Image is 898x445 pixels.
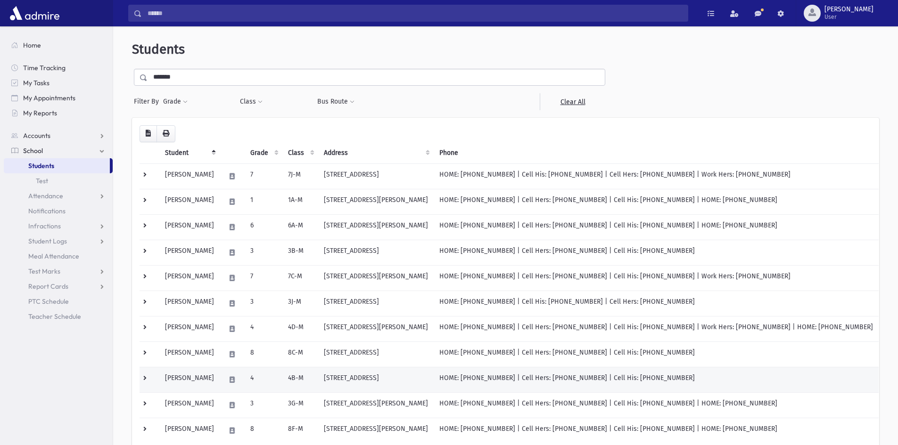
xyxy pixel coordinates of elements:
[28,207,66,215] span: Notifications
[4,60,113,75] a: Time Tracking
[28,162,54,170] span: Students
[4,188,113,203] a: Attendance
[28,237,67,245] span: Student Logs
[4,218,113,234] a: Infractions
[318,265,434,291] td: [STREET_ADDRESS][PERSON_NAME]
[4,158,110,173] a: Students
[282,214,318,240] td: 6A-M
[245,189,282,214] td: 1
[159,142,220,164] th: Student: activate to sort column descending
[157,125,175,142] button: Print
[28,222,61,230] span: Infractions
[23,109,57,117] span: My Reports
[142,5,688,22] input: Search
[4,90,113,105] a: My Appointments
[318,142,434,164] th: Address: activate to sort column ascending
[28,312,81,321] span: Teacher Schedule
[28,282,68,291] span: Report Cards
[282,392,318,418] td: 3G-M
[23,131,50,140] span: Accounts
[434,265,879,291] td: HOME: [PHONE_NUMBER] | Cell Hers: [PHONE_NUMBER] | Cell His: [PHONE_NUMBER] | Work Hers: [PHONE_N...
[163,93,188,110] button: Grade
[434,418,879,443] td: HOME: [PHONE_NUMBER] | Cell Hers: [PHONE_NUMBER] | Cell His: [PHONE_NUMBER] | HOME: [PHONE_NUMBER]
[4,309,113,324] a: Teacher Schedule
[282,142,318,164] th: Class: activate to sort column ascending
[245,265,282,291] td: 7
[28,252,79,260] span: Meal Attendance
[140,125,157,142] button: CSV
[318,163,434,189] td: [STREET_ADDRESS]
[159,291,220,316] td: [PERSON_NAME]
[159,341,220,367] td: [PERSON_NAME]
[318,392,434,418] td: [STREET_ADDRESS][PERSON_NAME]
[282,341,318,367] td: 8C-M
[318,291,434,316] td: [STREET_ADDRESS]
[282,240,318,265] td: 3B-M
[282,418,318,443] td: 8F-M
[434,291,879,316] td: HOME: [PHONE_NUMBER] | Cell His: [PHONE_NUMBER] | Cell Hers: [PHONE_NUMBER]
[23,41,41,49] span: Home
[318,214,434,240] td: [STREET_ADDRESS][PERSON_NAME]
[245,240,282,265] td: 3
[282,291,318,316] td: 3J-M
[434,189,879,214] td: HOME: [PHONE_NUMBER] | Cell Hers: [PHONE_NUMBER] | Cell His: [PHONE_NUMBER] | HOME: [PHONE_NUMBER]
[318,189,434,214] td: [STREET_ADDRESS][PERSON_NAME]
[317,93,355,110] button: Bus Route
[159,163,220,189] td: [PERSON_NAME]
[23,79,49,87] span: My Tasks
[318,316,434,341] td: [STREET_ADDRESS][PERSON_NAME]
[4,249,113,264] a: Meal Attendance
[434,240,879,265] td: HOME: [PHONE_NUMBER] | Cell Hers: [PHONE_NUMBER] | Cell His: [PHONE_NUMBER]
[318,367,434,392] td: [STREET_ADDRESS]
[282,367,318,392] td: 4B-M
[239,93,263,110] button: Class
[4,75,113,90] a: My Tasks
[4,264,113,279] a: Test Marks
[245,142,282,164] th: Grade: activate to sort column ascending
[23,146,43,155] span: School
[282,163,318,189] td: 7J-M
[23,64,66,72] span: Time Tracking
[434,214,879,240] td: HOME: [PHONE_NUMBER] | Cell Hers: [PHONE_NUMBER] | Cell His: [PHONE_NUMBER] | HOME: [PHONE_NUMBER]
[245,291,282,316] td: 3
[8,4,62,23] img: AdmirePro
[245,418,282,443] td: 8
[4,203,113,218] a: Notifications
[4,143,113,158] a: School
[159,316,220,341] td: [PERSON_NAME]
[824,6,873,13] span: [PERSON_NAME]
[245,392,282,418] td: 3
[282,316,318,341] td: 4D-M
[245,214,282,240] td: 6
[159,265,220,291] td: [PERSON_NAME]
[245,163,282,189] td: 7
[824,13,873,21] span: User
[434,392,879,418] td: HOME: [PHONE_NUMBER] | Cell Hers: [PHONE_NUMBER] | Cell His: [PHONE_NUMBER] | HOME: [PHONE_NUMBER]
[132,41,185,57] span: Students
[4,38,113,53] a: Home
[318,341,434,367] td: [STREET_ADDRESS]
[4,128,113,143] a: Accounts
[318,418,434,443] td: [STREET_ADDRESS][PERSON_NAME]
[540,93,605,110] a: Clear All
[4,279,113,294] a: Report Cards
[28,192,63,200] span: Attendance
[4,234,113,249] a: Student Logs
[245,341,282,367] td: 8
[434,341,879,367] td: HOME: [PHONE_NUMBER] | Cell Hers: [PHONE_NUMBER] | Cell His: [PHONE_NUMBER]
[245,316,282,341] td: 4
[159,418,220,443] td: [PERSON_NAME]
[159,214,220,240] td: [PERSON_NAME]
[434,367,879,392] td: HOME: [PHONE_NUMBER] | Cell Hers: [PHONE_NUMBER] | Cell His: [PHONE_NUMBER]
[134,97,163,106] span: Filter By
[23,94,75,102] span: My Appointments
[434,163,879,189] td: HOME: [PHONE_NUMBER] | Cell His: [PHONE_NUMBER] | Cell Hers: [PHONE_NUMBER] | Work Hers: [PHONE_N...
[159,189,220,214] td: [PERSON_NAME]
[28,297,69,306] span: PTC Schedule
[159,392,220,418] td: [PERSON_NAME]
[159,367,220,392] td: [PERSON_NAME]
[318,240,434,265] td: [STREET_ADDRESS]
[282,265,318,291] td: 7C-M
[4,105,113,121] a: My Reports
[159,240,220,265] td: [PERSON_NAME]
